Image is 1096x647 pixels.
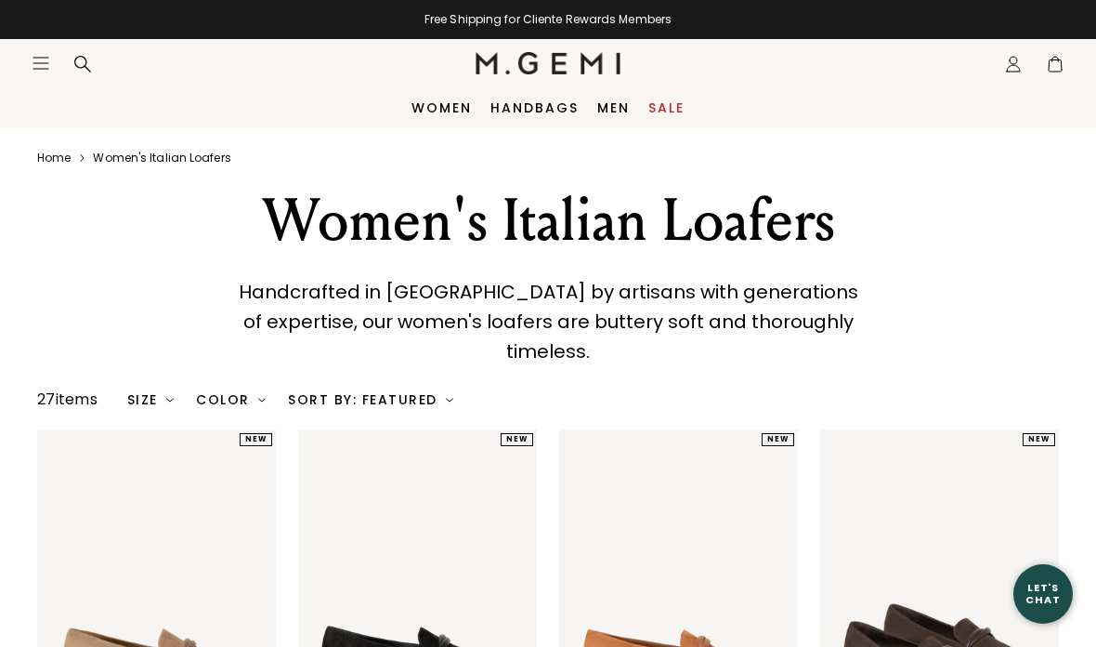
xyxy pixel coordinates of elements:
p: Handcrafted in [GEOGRAPHIC_DATA] by artisans with generations of expertise, our women's loafers a... [235,277,862,366]
div: Size [127,392,175,407]
div: NEW [501,433,533,446]
div: Women's Italian Loafers [203,188,893,255]
img: chevron-down.svg [166,396,174,403]
div: Color [196,392,266,407]
img: M.Gemi [476,52,621,74]
div: NEW [762,433,794,446]
a: Sale [648,100,685,115]
div: NEW [1023,433,1055,446]
a: Women [411,100,472,115]
img: chevron-down.svg [258,396,266,403]
div: NEW [240,433,272,446]
a: Handbags [490,100,579,115]
button: Open site menu [32,54,50,73]
a: Home [37,151,71,165]
div: 27 items [37,389,98,411]
div: Sort By: Featured [288,392,453,407]
a: Men [597,100,630,115]
img: chevron-down.svg [446,396,453,403]
a: Women's italian loafers [93,151,230,165]
div: Let's Chat [1013,582,1073,605]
